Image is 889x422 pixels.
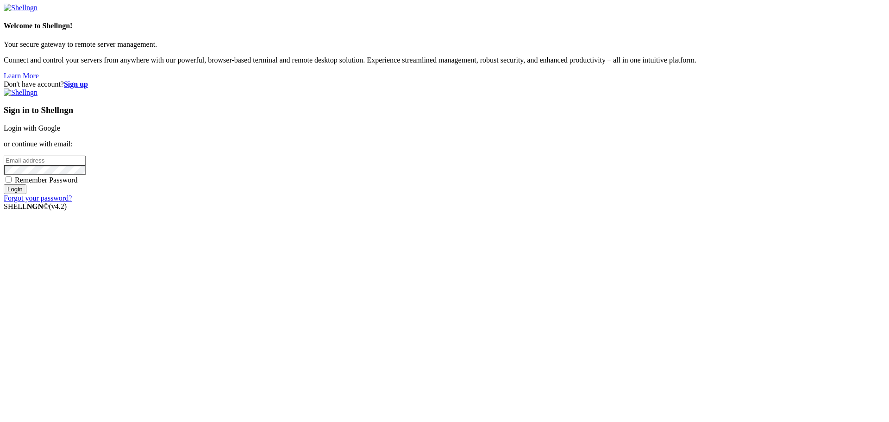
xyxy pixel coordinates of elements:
img: Shellngn [4,88,38,97]
input: Login [4,184,26,194]
h4: Welcome to Shellngn! [4,22,885,30]
span: Remember Password [15,176,78,184]
a: Login with Google [4,124,60,132]
p: Your secure gateway to remote server management. [4,40,885,49]
b: NGN [27,202,44,210]
a: Learn More [4,72,39,80]
p: Connect and control your servers from anywhere with our powerful, browser-based terminal and remo... [4,56,885,64]
input: Email address [4,156,86,165]
span: 4.2.0 [49,202,67,210]
input: Remember Password [6,176,12,183]
a: Sign up [64,80,88,88]
a: Forgot your password? [4,194,72,202]
h3: Sign in to Shellngn [4,105,885,115]
img: Shellngn [4,4,38,12]
span: SHELL © [4,202,67,210]
p: or continue with email: [4,140,885,148]
div: Don't have account? [4,80,885,88]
